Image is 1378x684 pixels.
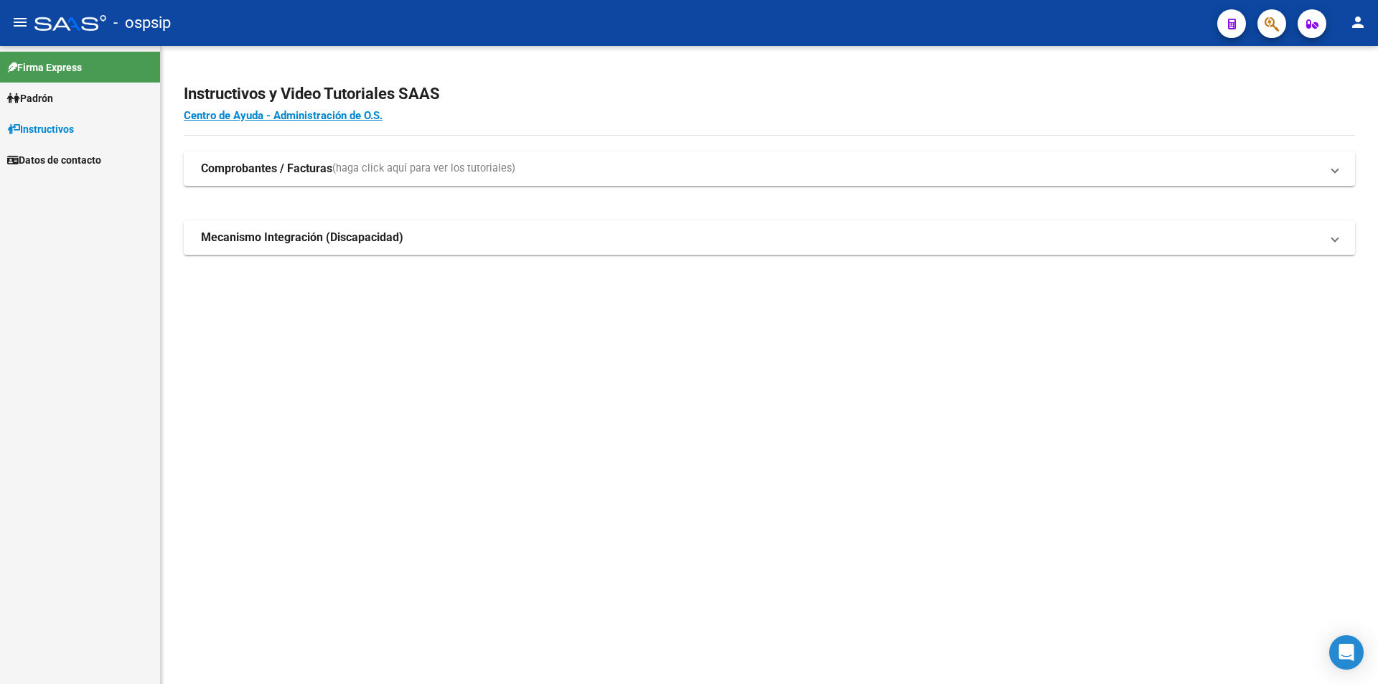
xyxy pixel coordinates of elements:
a: Centro de Ayuda - Administración de O.S. [184,109,383,122]
mat-expansion-panel-header: Mecanismo Integración (Discapacidad) [184,220,1355,255]
span: - ospsip [113,7,171,39]
span: Instructivos [7,121,74,137]
mat-expansion-panel-header: Comprobantes / Facturas(haga click aquí para ver los tutoriales) [184,151,1355,186]
span: (haga click aquí para ver los tutoriales) [332,161,515,177]
h2: Instructivos y Video Tutoriales SAAS [184,80,1355,108]
strong: Mecanismo Integración (Discapacidad) [201,230,403,245]
span: Padrón [7,90,53,106]
strong: Comprobantes / Facturas [201,161,332,177]
mat-icon: menu [11,14,29,31]
div: Open Intercom Messenger [1329,635,1364,670]
span: Datos de contacto [7,152,101,168]
span: Firma Express [7,60,82,75]
mat-icon: person [1349,14,1367,31]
